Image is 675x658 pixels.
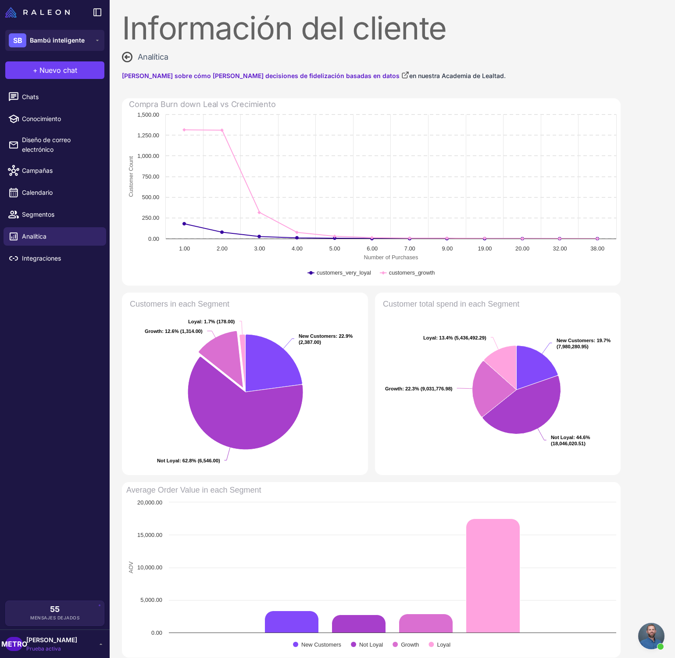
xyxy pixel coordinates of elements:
[442,245,453,252] text: 9.00
[179,245,190,252] text: 1.00
[423,335,436,340] tspan: Loyal
[5,7,73,18] a: Logotipo de Raleon
[329,245,340,252] text: 5.00
[22,232,46,240] font: Analítica
[26,636,77,644] font: [PERSON_NAME]
[4,132,106,158] a: Diseño de correo electrónico
[553,245,567,252] text: 32.00
[385,386,402,391] tspan: Growth
[1,640,27,648] font: METRO
[122,72,400,79] font: [PERSON_NAME] sobre cómo [PERSON_NAME] decisiones de fidelización basadas en datos
[367,245,378,252] text: 6.00
[409,72,506,79] font: en nuestra Academia de Lealtad.
[299,333,353,345] text: : 22.9% (2,387.00)
[22,93,39,100] font: Chats
[129,100,276,109] font: Compra Burn down Leal vs Crecimiento
[22,254,61,262] font: Integraciones
[590,245,604,252] text: 38.00
[551,435,573,440] tspan: Not Loyal
[379,296,617,472] svg: Gasto total del cliente en cada segmento
[39,66,77,75] font: Nuevo chat
[437,641,450,648] text: Loyal
[128,156,134,197] text: Customer Count
[385,386,453,391] text: : 22.3% (9,031,776.98)
[142,215,159,221] text: 250.00
[292,245,303,252] text: 4.00
[145,329,162,334] tspan: Growth
[188,319,201,324] tspan: Loyal
[4,88,106,106] a: Chats
[4,205,106,224] a: Segmentos
[50,604,60,614] font: 55
[557,338,594,343] tspan: New Customers
[383,300,519,308] text: Customer total spend in each Segment
[478,245,492,252] text: 19.00
[301,641,341,648] text: New Customers
[137,532,162,538] text: 15,000.00
[299,333,336,339] tspan: New Customers
[217,245,228,252] text: 2.00
[30,615,79,620] font: Mensajes dejados
[125,296,364,472] svg: Clientes en cada segmento
[137,564,162,571] text: 10,000.00
[122,482,621,658] svg: Valor promedio del pedido en cada segmento
[254,245,265,252] text: 3.00
[22,189,53,196] font: Calendario
[137,132,159,139] text: 1,250.00
[142,194,159,200] text: 500.00
[13,36,22,45] font: SB
[22,211,54,218] font: Segmentos
[148,236,159,242] text: 0.00
[151,629,162,636] text: 0.00
[364,254,418,261] text: Number of Purchases
[4,161,106,180] a: Campañas
[515,245,529,252] text: 20.00
[423,335,486,340] text: : 13.4% (5,436,492.29)
[22,136,71,153] font: Diseño de correo electrónico
[130,300,229,308] text: Customers in each Segment
[4,249,106,268] a: Integraciones
[126,486,261,494] text: Average Order Value in each Segment
[137,499,162,506] text: 20,000.00
[137,153,159,159] text: 1,000.00
[4,183,106,202] a: Calendario
[389,269,435,276] text: customers_growth
[128,561,134,573] text: AOV
[157,458,220,463] text: : 62.8% (6,546.00)
[551,435,590,446] text: : 44.6% (18,046,020.51)
[22,115,61,122] font: Conocimiento
[188,319,235,324] text: : 1.7% (178.00)
[5,7,70,18] img: Logotipo de Raleon
[145,329,203,334] text: : 12.6% (1,314.00)
[638,623,664,649] div: Chat abierto
[30,36,85,44] font: Bambú inteligente
[5,61,104,79] button: +Nuevo chat
[137,111,159,118] text: 1,500.00
[138,52,168,61] font: Analítica
[317,269,371,276] text: customers_very_loyal
[33,66,38,75] font: +
[22,167,53,174] font: Campañas
[404,245,415,252] text: 7.00
[122,9,446,47] font: Información del cliente
[122,71,409,81] a: [PERSON_NAME] sobre cómo [PERSON_NAME] decisiones de fidelización basadas en datos
[359,641,383,648] text: Not Loyal
[5,30,104,51] button: SBBambú inteligente
[26,645,61,652] font: Prueba activa
[4,110,106,128] a: Conocimiento
[401,641,419,648] text: Growth
[557,338,611,349] text: : 19.7% (7,980,280.95)
[157,458,179,463] tspan: Not Loyal
[4,227,106,246] a: Analítica
[140,597,162,603] text: 5,000.00
[142,173,159,180] text: 750.00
